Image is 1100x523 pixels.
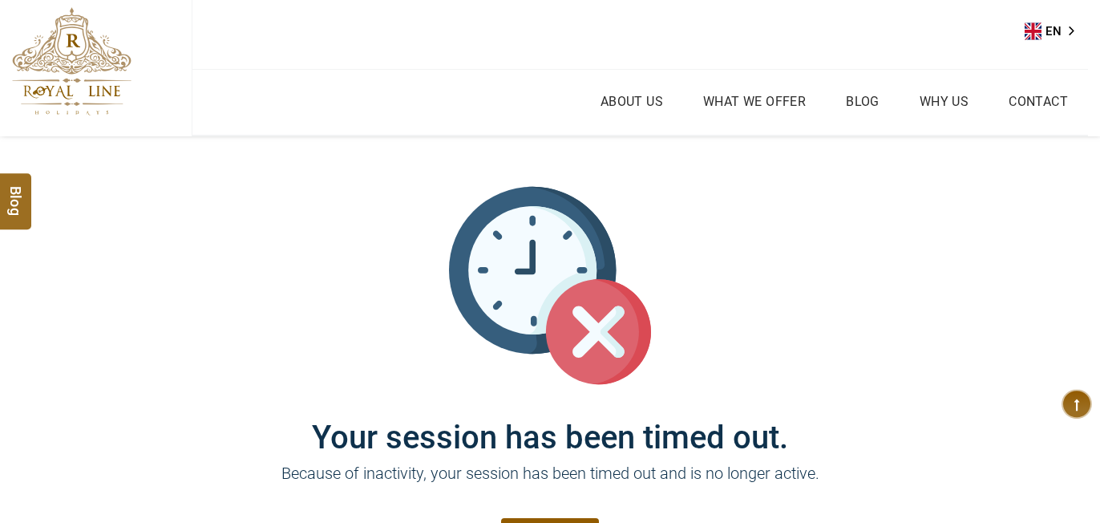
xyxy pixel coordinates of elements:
[1001,423,1100,499] iframe: chat widget
[1025,19,1086,43] div: Language
[12,7,131,116] img: The Royal Line Holidays
[916,90,973,113] a: Why Us
[699,90,810,113] a: What we Offer
[69,461,1031,509] p: Because of inactivity, your session has been timed out and is no longer active.
[449,184,651,387] img: session_time_out.svg
[1005,90,1072,113] a: Contact
[1025,19,1086,43] a: EN
[842,90,884,113] a: Blog
[6,186,26,200] span: Blog
[597,90,667,113] a: About Us
[1025,19,1086,43] aside: Language selected: English
[69,387,1031,456] h1: Your session has been timed out.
